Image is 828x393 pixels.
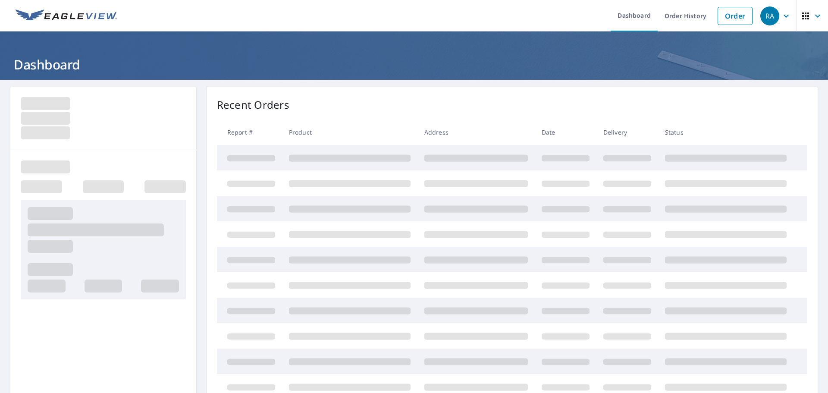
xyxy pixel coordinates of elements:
[16,9,117,22] img: EV Logo
[282,119,417,145] th: Product
[217,97,289,113] p: Recent Orders
[10,56,818,73] h1: Dashboard
[760,6,779,25] div: RA
[535,119,596,145] th: Date
[217,119,282,145] th: Report #
[417,119,535,145] th: Address
[596,119,658,145] th: Delivery
[658,119,793,145] th: Status
[718,7,753,25] a: Order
